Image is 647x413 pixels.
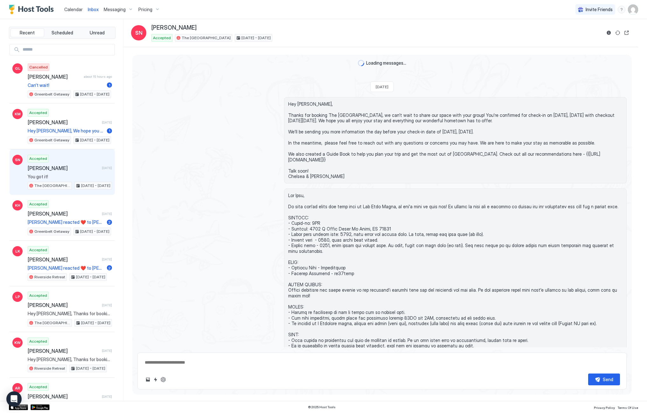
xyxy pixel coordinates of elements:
button: Recent [10,28,44,37]
a: Host Tools Logo [9,5,57,14]
span: Unread [90,30,105,36]
span: Invite Friends [586,7,613,12]
span: [DATE] - [DATE] [76,274,105,280]
span: Accepted [153,35,171,41]
span: Accepted [29,201,47,207]
span: Accepted [29,247,47,253]
span: [DATE] [102,257,112,261]
span: Accepted [29,293,47,298]
span: Accepted [29,110,47,116]
span: The [GEOGRAPHIC_DATA] [182,35,231,41]
span: about 15 hours ago [84,75,112,79]
span: Hey [PERSON_NAME], Thanks for booking The [GEOGRAPHIC_DATA], we can’t wait to share our space wit... [288,101,623,179]
span: 2 [108,266,111,270]
span: The [GEOGRAPHIC_DATA] [34,320,70,326]
span: Accepted [29,384,47,390]
span: Accepted [29,156,47,161]
span: [DATE] [102,120,112,125]
div: Open Intercom Messenger [6,391,22,407]
div: User profile [628,4,638,15]
a: Privacy Policy [594,404,615,410]
button: Open reservation [623,29,630,37]
span: KM [15,111,21,117]
a: Calendar [64,6,83,13]
span: [PERSON_NAME] [151,24,197,32]
a: Terms Of Use [617,404,638,410]
span: [PERSON_NAME] [28,119,99,125]
span: Can’t wait! [28,82,104,88]
span: [DATE] [102,166,112,170]
span: [DATE] - [DATE] [81,183,110,189]
button: Upload image [144,376,152,383]
span: [DATE] - [DATE] [80,91,109,97]
span: [DATE] - [DATE] [80,229,109,234]
span: 1 [109,83,110,88]
span: [DATE] - [DATE] [81,320,110,326]
span: [PERSON_NAME] [28,348,99,354]
span: [PERSON_NAME] [28,393,99,400]
span: [PERSON_NAME] reacted ❤️ to [PERSON_NAME] message "Thank you, [PERSON_NAME] and [PERSON_NAME]! We... [28,219,104,225]
span: Greenbelt Getaway [34,91,69,97]
span: The [GEOGRAPHIC_DATA] [34,183,70,189]
span: [DATE] [102,349,112,353]
span: LP [15,294,20,300]
div: Send [603,376,613,383]
span: Lor Ipsu, Do sita con'ad elits doe temp inci ut Lab Etdo Magna, al eni'a mini ve quis nos! Ex ull... [288,193,623,393]
button: ChatGPT Auto Reply [159,376,167,383]
span: Privacy Policy [594,406,615,409]
span: Riverside Retreat [34,366,65,371]
div: tab-group [9,27,115,39]
span: Riverside Retreat [34,274,65,280]
span: 1 [109,128,110,133]
span: [DATE] [102,212,112,216]
span: Hey [PERSON_NAME], Thanks for booking The Riverside Retreat, we can’t wait to share our space wit... [28,357,112,362]
span: [DATE] [102,395,112,399]
span: SN [15,157,20,163]
span: [PERSON_NAME] reacted ❤️ to [PERSON_NAME]’s message "Of course, will do! 😊" [28,265,104,271]
div: loading [358,60,364,66]
div: menu [618,6,625,13]
span: Calendar [64,7,83,12]
span: Messaging [104,7,126,12]
a: Google Play Store [31,404,50,410]
button: Unread [80,28,114,37]
button: Quick reply [152,376,159,383]
span: Greenbelt Getaway [34,229,69,234]
a: App Store [9,404,28,410]
span: AR [15,385,20,391]
span: [PERSON_NAME] [28,210,99,217]
span: Scheduled [52,30,73,36]
button: Reservation information [605,29,613,37]
span: 2 [108,220,111,224]
span: Cancelled [29,64,48,70]
span: Terms Of Use [617,406,638,409]
span: KW [14,340,21,345]
span: LK [15,248,20,254]
span: [DATE] [376,84,388,89]
a: Inbox [88,6,99,13]
span: Inbox [88,7,99,12]
span: Pricing [138,7,152,12]
span: Hey [PERSON_NAME], Thanks for booking The [GEOGRAPHIC_DATA], we can’t wait to share our space wit... [28,311,112,317]
span: [DATE] [102,303,112,307]
span: [PERSON_NAME] [28,74,81,80]
span: [DATE] - [DATE] [76,366,105,371]
span: Recent [20,30,35,36]
span: [PERSON_NAME] [28,302,99,308]
span: [PERSON_NAME] [28,165,99,171]
span: You got it! [28,174,112,180]
span: Greenbelt Getaway [34,137,69,143]
span: Accepted [29,338,47,344]
span: Hey [PERSON_NAME], We hope you enjoyed your stay at The Greenbelt Getaway! We just left you a 5-s... [28,128,104,134]
span: © 2025 Host Tools [308,405,336,409]
button: Send [588,374,620,385]
button: Sync reservation [614,29,622,37]
input: Input Field [20,44,115,55]
span: KH [15,203,20,208]
span: [DATE] - [DATE] [80,137,109,143]
span: Loading messages... [366,60,406,66]
span: GL [15,66,20,71]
